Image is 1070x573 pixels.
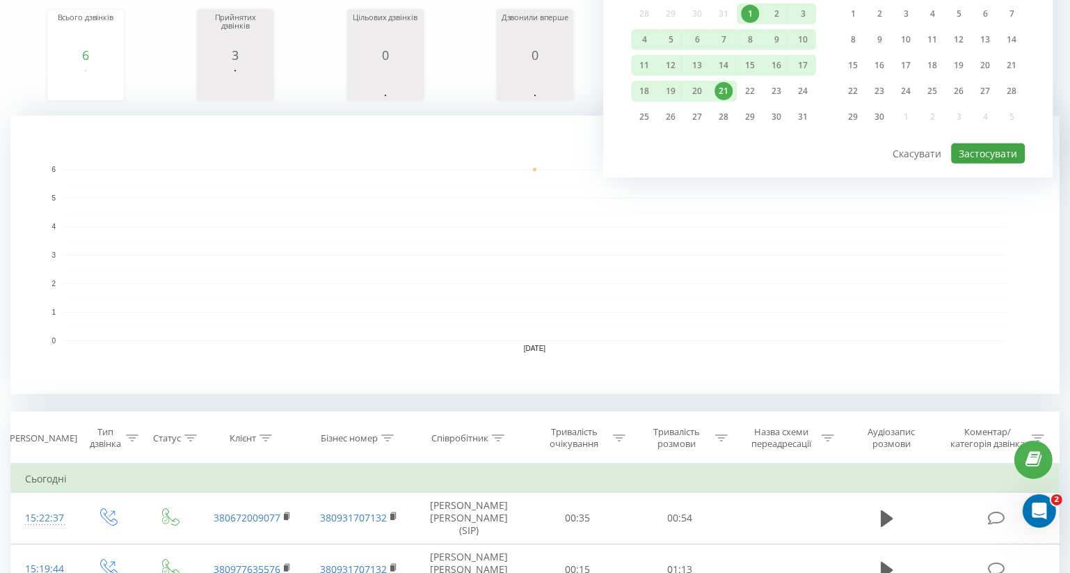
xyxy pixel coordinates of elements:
[737,29,763,50] div: пт 8 серп 2025 р.
[923,82,941,100] div: 25
[840,55,866,76] div: пн 15 вер 2025 р.
[710,107,737,127] div: чт 28 серп 2025 р.
[972,81,998,102] div: сб 27 вер 2025 р.
[976,56,994,74] div: 20
[741,108,759,126] div: 29
[51,62,120,104] svg: A chart.
[1003,5,1021,23] div: 7
[631,55,657,76] div: пн 11 серп 2025 р.
[657,107,684,127] div: вт 26 серп 2025 р.
[763,81,790,102] div: сб 23 серп 2025 р.
[737,107,763,127] div: пт 29 серп 2025 р.
[200,48,270,62] div: 3
[897,31,915,49] div: 10
[744,426,818,450] div: Назва схеми переадресації
[897,5,915,23] div: 3
[844,31,862,49] div: 8
[919,29,945,50] div: чт 11 вер 2025 р.
[635,56,653,74] div: 11
[662,108,680,126] div: 26
[794,5,812,23] div: 3
[976,5,994,23] div: 6
[641,426,712,450] div: Тривалість розмови
[844,108,862,126] div: 29
[790,81,816,102] div: нд 24 серп 2025 р.
[737,55,763,76] div: пт 15 серп 2025 р.
[710,55,737,76] div: чт 14 серп 2025 р.
[500,48,570,62] div: 0
[850,426,932,450] div: Аудіозапис розмови
[976,82,994,100] div: 27
[11,465,1060,493] td: Сьогодні
[923,5,941,23] div: 4
[794,108,812,126] div: 31
[945,29,972,50] div: пт 12 вер 2025 р.
[51,337,56,345] text: 0
[51,308,56,316] text: 1
[972,55,998,76] div: сб 20 вер 2025 р.
[737,3,763,24] div: пт 1 серп 2025 р.
[1023,494,1056,528] iframe: Intercom live chat
[741,56,759,74] div: 15
[870,56,888,74] div: 16
[1003,56,1021,74] div: 21
[763,107,790,127] div: сб 30 серп 2025 р.
[919,3,945,24] div: чт 4 вер 2025 р.
[688,56,706,74] div: 13
[998,29,1025,50] div: нд 14 вер 2025 р.
[684,81,710,102] div: ср 20 серп 2025 р.
[631,81,657,102] div: пн 18 серп 2025 р.
[153,432,181,444] div: Статус
[629,493,731,544] td: 00:54
[794,31,812,49] div: 10
[844,56,862,74] div: 15
[320,511,387,524] a: 380931707132
[25,505,63,532] div: 15:22:37
[893,3,919,24] div: ср 3 вер 2025 р.
[741,5,759,23] div: 1
[500,62,570,104] svg: A chart.
[714,56,733,74] div: 14
[200,62,270,104] svg: A chart.
[919,55,945,76] div: чт 18 вер 2025 р.
[767,56,785,74] div: 16
[51,194,56,202] text: 5
[200,13,270,48] div: Прийнятих дзвінків
[351,62,420,104] svg: A chart.
[714,108,733,126] div: 28
[51,48,120,62] div: 6
[688,108,706,126] div: 27
[351,48,420,62] div: 0
[866,55,893,76] div: вт 16 вер 2025 р.
[885,143,949,164] button: Скасувати
[214,511,280,524] a: 380672009077
[897,82,915,100] div: 24
[945,3,972,24] div: пт 5 вер 2025 р.
[950,5,968,23] div: 5
[662,31,680,49] div: 5
[866,107,893,127] div: вт 30 вер 2025 р.
[524,345,546,353] text: [DATE]
[1051,494,1062,505] span: 2
[893,81,919,102] div: ср 24 вер 2025 р.
[950,31,968,49] div: 12
[870,31,888,49] div: 9
[230,432,256,444] div: Клієнт
[714,82,733,100] div: 21
[840,107,866,127] div: пн 29 вер 2025 р.
[790,107,816,127] div: нд 31 серп 2025 р.
[998,3,1025,24] div: нд 7 вер 2025 р.
[844,82,862,100] div: 22
[635,31,653,49] div: 4
[844,5,862,23] div: 1
[7,432,77,444] div: [PERSON_NAME]
[500,13,570,48] div: Дзвонили вперше
[947,426,1028,450] div: Коментар/категорія дзвінка
[631,107,657,127] div: пн 25 серп 2025 р.
[657,55,684,76] div: вт 12 серп 2025 р.
[51,223,56,230] text: 4
[976,31,994,49] div: 13
[998,81,1025,102] div: нд 28 вер 2025 р.
[351,13,420,48] div: Цільових дзвінків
